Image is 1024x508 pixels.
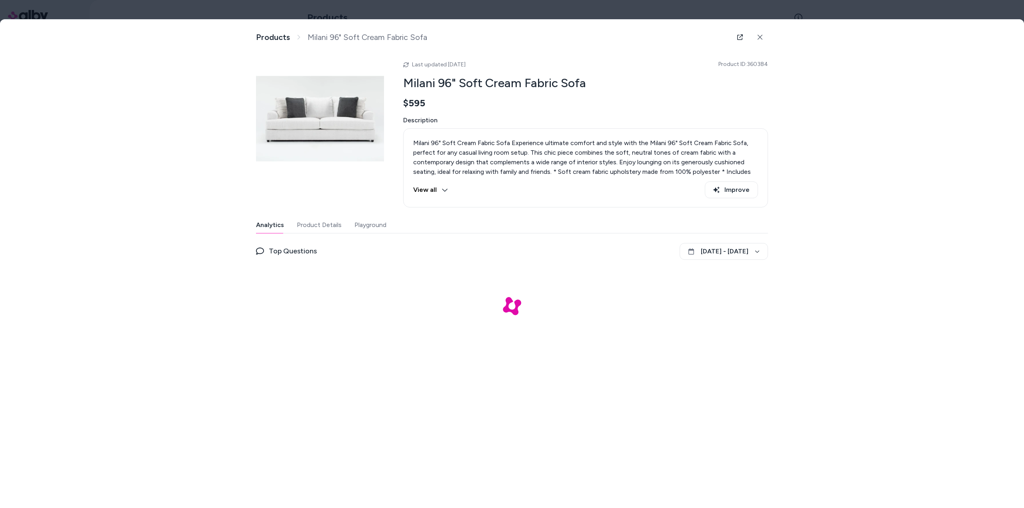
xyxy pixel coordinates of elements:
span: $595 [403,97,425,109]
button: Improve [705,181,758,198]
button: View all [413,181,448,198]
button: [DATE] - [DATE] [680,243,768,260]
button: Product Details [297,217,342,233]
p: Milani 96" Soft Cream Fabric Sofa Experience ultimate comfort and style with the Milani 96" Soft ... [413,138,758,225]
h2: Milani 96" Soft Cream Fabric Sofa [403,76,768,91]
button: Analytics [256,217,284,233]
span: Product ID: 360384 [718,60,768,68]
span: Top Questions [269,245,317,257]
span: Description [403,116,768,125]
button: Playground [354,217,386,233]
span: Last updated [DATE] [412,61,466,68]
nav: breadcrumb [256,32,427,42]
a: Products [256,32,290,42]
span: Milani 96" Soft Cream Fabric Sofa [308,32,427,42]
img: 360384_beige_fabric_sofa_signature_01.jpg [256,55,384,183]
